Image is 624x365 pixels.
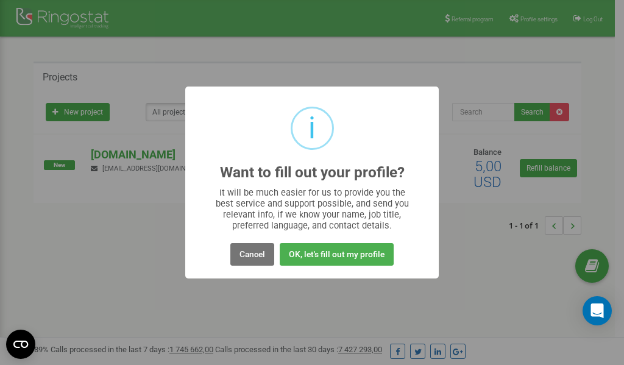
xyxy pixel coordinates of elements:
button: Cancel [230,243,274,266]
div: It will be much easier for us to provide you the best service and support possible, and send you ... [210,187,415,231]
button: OK, let's fill out my profile [280,243,394,266]
div: Open Intercom Messenger [583,296,612,325]
h2: Want to fill out your profile? [220,165,405,181]
div: i [308,108,316,148]
button: Open CMP widget [6,330,35,359]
